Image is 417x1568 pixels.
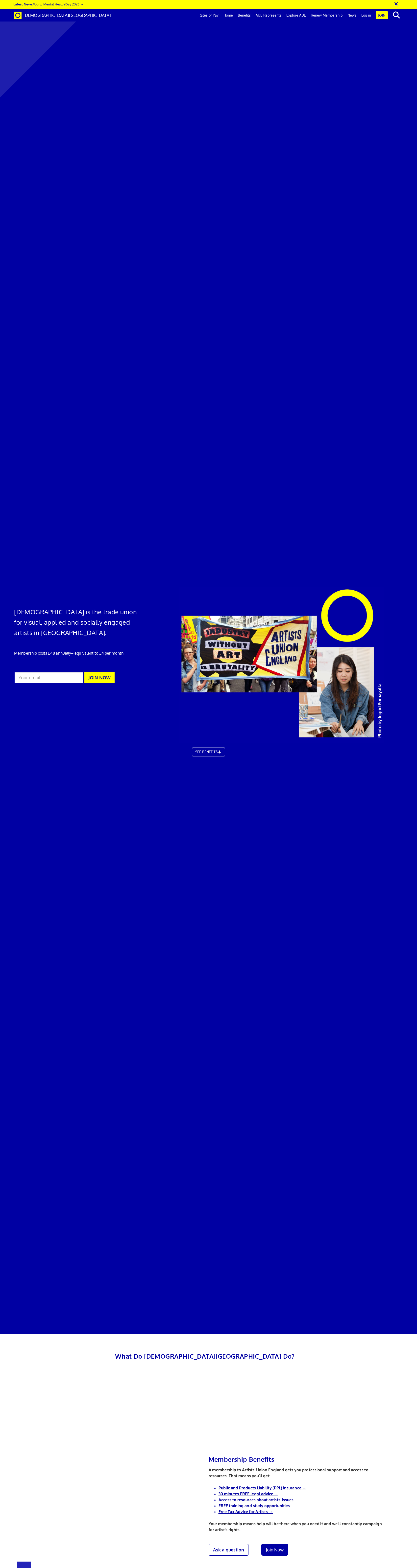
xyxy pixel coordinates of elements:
p: A membership to Artists’ Union England gets you professional support and access to resources. Tha... [209,1467,386,1479]
button: JOIN NOW [84,672,115,683]
a: Join [376,11,388,19]
h2: Membership Benefits [209,1454,386,1464]
a: Ask a question [209,1544,248,1556]
input: Your email [14,672,83,683]
p: Membership costs £48 annually – equivalent to £4 per month. [14,650,139,656]
a: Latest News:World Mental Health Day 2025 → [13,2,83,6]
a: Free Tax Advice for Artists → [219,1509,273,1514]
h1: [DEMOGRAPHIC_DATA] is the trade union for visual, applied and socially engaged artists in [GEOGRA... [14,607,139,638]
a: 30 minutes FREE legal advice → [219,1491,278,1496]
strong: Latest News: [13,2,33,6]
a: Renew Membership [308,9,345,22]
button: search [389,10,404,20]
a: SEE BENEFITS [192,748,225,756]
li: FREE training and study opportunities [219,1503,386,1509]
a: Brand [DEMOGRAPHIC_DATA][GEOGRAPHIC_DATA] [10,9,115,22]
a: Rates of Pay [196,9,221,22]
a: Log in [359,9,373,22]
a: Benefits [235,9,253,22]
a: Home [221,9,235,22]
a: Public and Products Liability (PPL) insurance → [219,1485,306,1490]
h2: What Do [DEMOGRAPHIC_DATA][GEOGRAPHIC_DATA] Do? [47,1351,363,1361]
a: Join Now [261,1544,288,1556]
a: News [345,9,359,22]
a: Explore AUE [284,9,308,22]
li: Access to resources about artists’ issues [219,1497,386,1503]
p: Your membership means help will be there when you need it and we’ll constantly campaign for artis... [209,1521,386,1533]
a: AUE Represents [253,9,284,22]
span: [DEMOGRAPHIC_DATA][GEOGRAPHIC_DATA] [24,13,111,18]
